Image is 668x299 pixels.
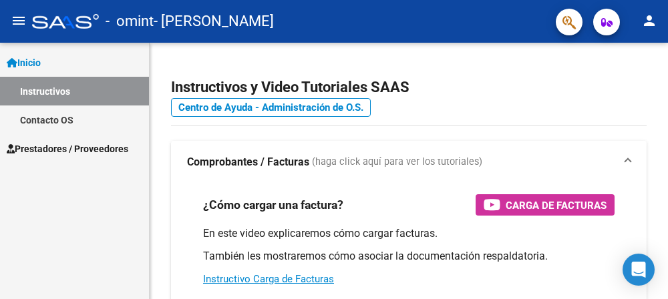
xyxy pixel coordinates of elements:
[203,249,615,264] p: También les mostraremos cómo asociar la documentación respaldatoria.
[171,141,647,184] mat-expansion-panel-header: Comprobantes / Facturas (haga click aquí para ver los tutoriales)
[476,194,615,216] button: Carga de Facturas
[106,7,154,36] span: - omint
[203,196,343,214] h3: ¿Cómo cargar una factura?
[7,55,41,70] span: Inicio
[7,141,128,156] span: Prestadores / Proveedores
[506,197,607,214] span: Carga de Facturas
[641,13,657,29] mat-icon: person
[11,13,27,29] mat-icon: menu
[171,75,647,100] h2: Instructivos y Video Tutoriales SAAS
[203,226,615,241] p: En este video explicaremos cómo cargar facturas.
[312,155,482,170] span: (haga click aquí para ver los tutoriales)
[623,254,655,286] div: Open Intercom Messenger
[203,273,334,285] a: Instructivo Carga de Facturas
[187,155,309,170] strong: Comprobantes / Facturas
[171,98,371,117] a: Centro de Ayuda - Administración de O.S.
[154,7,274,36] span: - [PERSON_NAME]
